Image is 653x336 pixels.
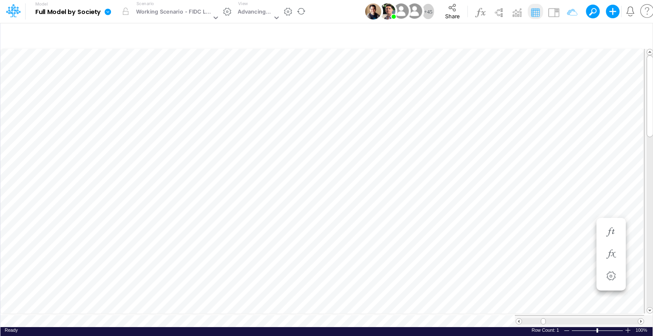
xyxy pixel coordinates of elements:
div: Zoom Out [563,328,570,334]
div: Zoom [571,327,625,333]
div: Zoom level [636,327,648,333]
img: User Image Icon [392,2,411,21]
img: User Image Icon [405,2,424,21]
span: + 45 [424,9,432,14]
input: Type a title here [8,27,468,44]
span: Row Count: 1 [531,328,559,333]
div: Advancing Cost [238,8,272,17]
label: Model [35,2,48,7]
div: Zoom [596,328,598,333]
div: Count of selected rows [531,327,559,333]
a: Notifications [625,6,635,16]
span: Ready [5,328,18,333]
img: User Image Icon [379,3,395,20]
label: Scenario [136,0,154,7]
span: Share [445,13,460,19]
label: View [238,0,248,7]
span: 100% [636,327,648,333]
img: User Image Icon [365,3,381,20]
div: Zoom In [625,327,631,333]
div: In Ready mode [5,327,18,333]
button: Share [438,1,467,22]
div: Working Scenario - FIDC Loans [136,8,211,17]
b: Full Model by Society [35,8,101,16]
